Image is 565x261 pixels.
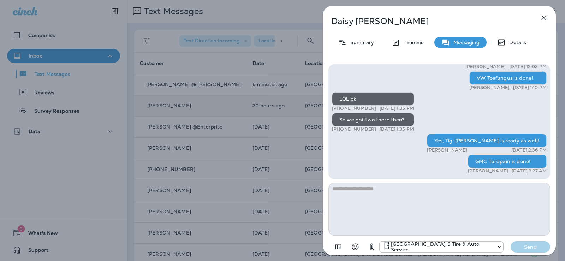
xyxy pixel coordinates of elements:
[347,40,374,45] p: Summary
[332,106,376,111] p: [PHONE_NUMBER]
[332,113,414,126] div: So we got two there then?
[506,40,526,45] p: Details
[391,241,493,253] p: [GEOGRAPHIC_DATA] S Tire & Auto Service
[468,155,547,168] div: GMC Turdpain is done!
[513,85,547,90] p: [DATE] 1:10 PM
[469,71,547,85] div: VW Toefungus is done!
[465,64,506,70] p: [PERSON_NAME]
[332,92,414,106] div: LOL ok
[348,240,362,254] button: Select an emoji
[380,241,503,253] div: +1 (301) 975-0024
[400,40,424,45] p: Timeline
[332,126,376,132] p: [PHONE_NUMBER]
[380,126,414,132] p: [DATE] 1:35 PM
[469,85,510,90] p: [PERSON_NAME]
[468,168,508,174] p: [PERSON_NAME]
[512,168,547,174] p: [DATE] 9:27 AM
[380,106,414,111] p: [DATE] 1:35 PM
[450,40,480,45] p: Messaging
[331,16,524,26] p: Daisy [PERSON_NAME]
[427,134,547,147] div: Yes, Tig-[PERSON_NAME] is ready as well!
[511,147,547,153] p: [DATE] 2:36 PM
[509,64,547,70] p: [DATE] 12:02 PM
[427,147,467,153] p: [PERSON_NAME]
[331,240,345,254] button: Add in a premade template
